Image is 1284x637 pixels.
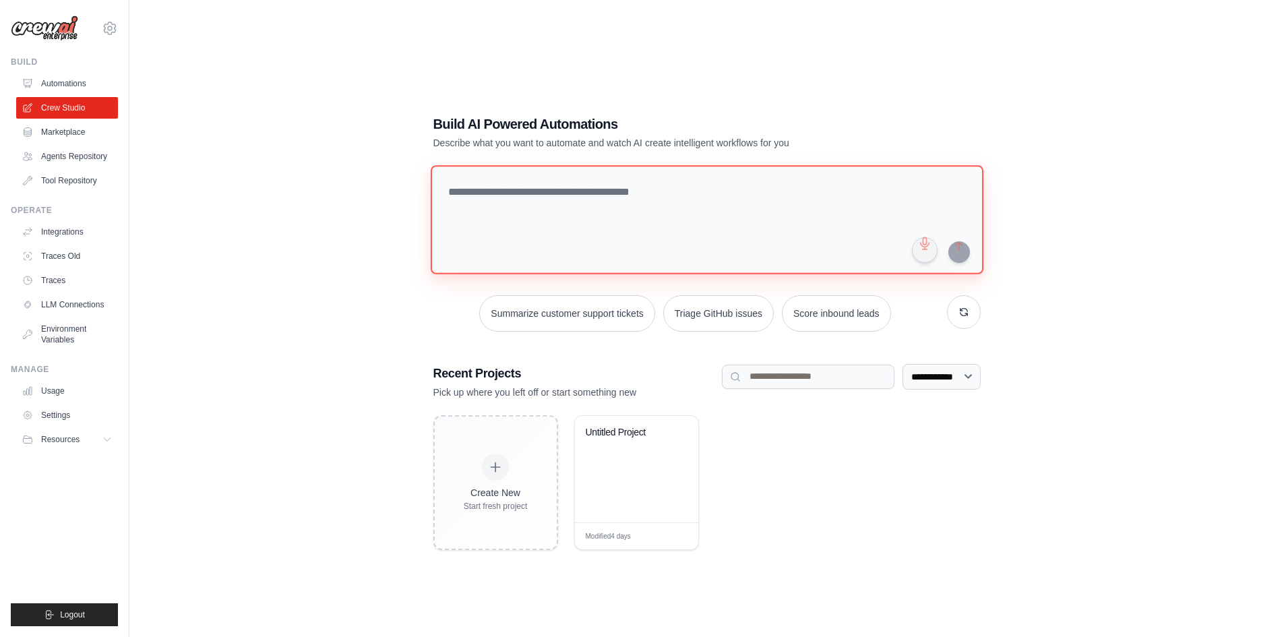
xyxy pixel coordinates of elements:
a: Settings [16,404,118,426]
a: Automations [16,73,118,94]
div: Manage [11,364,118,375]
img: Logo [11,16,78,41]
a: Agents Repository [16,146,118,167]
a: Traces [16,270,118,291]
div: Create New [464,486,528,499]
a: LLM Connections [16,294,118,315]
div: Operate [11,205,118,216]
span: Modified 4 days [586,531,631,541]
a: Crew Studio [16,97,118,119]
h1: Build AI Powered Automations [433,115,886,133]
span: Resources [41,434,80,445]
div: Untitled Project [586,427,673,439]
a: Usage [16,380,118,402]
button: Summarize customer support tickets [479,295,654,332]
a: Tool Repository [16,170,118,191]
button: Get new suggestions [947,295,981,329]
button: Click to speak your automation idea [912,237,938,263]
button: Resources [16,429,118,450]
a: Integrations [16,221,118,243]
button: Score inbound leads [782,295,891,332]
span: Logout [60,609,85,620]
div: Start fresh project [464,501,528,512]
div: Build [11,57,118,67]
p: Pick up where you left off or start something new [433,386,722,399]
button: Logout [11,603,118,626]
p: Describe what you want to automate and watch AI create intelligent workflows for you [433,136,886,150]
iframe: Chat Widget [1217,572,1284,637]
button: Triage GitHub issues [663,295,774,332]
a: Marketplace [16,121,118,143]
span: Edit [666,531,677,541]
a: Traces Old [16,245,118,267]
h3: Recent Projects [433,364,722,383]
a: Environment Variables [16,318,118,351]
